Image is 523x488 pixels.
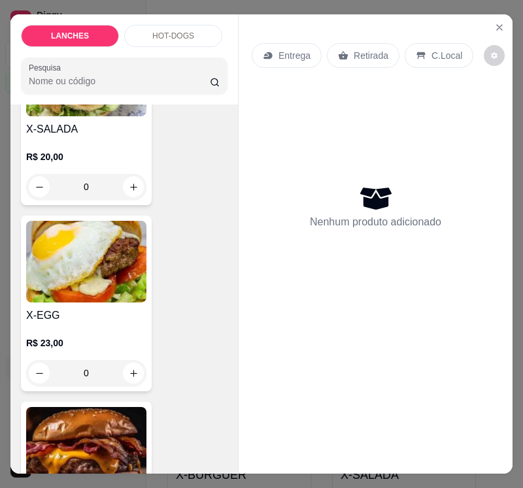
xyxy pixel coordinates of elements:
p: HOT-DOGS [152,31,194,41]
p: R$ 20,00 [26,150,146,163]
button: decrease-product-quantity [484,45,505,66]
p: LANCHES [51,31,89,41]
p: C.Local [431,49,462,62]
button: increase-product-quantity [123,176,144,197]
h4: X-SALADA [26,122,146,137]
h4: X-EGG [26,308,146,323]
p: R$ 23,00 [26,336,146,350]
input: Pesquisa [29,74,210,88]
button: Close [489,17,510,38]
button: increase-product-quantity [123,363,144,383]
p: Entrega [278,49,311,62]
label: Pesquisa [29,62,65,73]
img: product-image [26,221,146,302]
p: Nenhum produto adicionado [310,214,441,230]
p: Retirada [354,49,388,62]
button: decrease-product-quantity [29,363,50,383]
button: decrease-product-quantity [29,176,50,197]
